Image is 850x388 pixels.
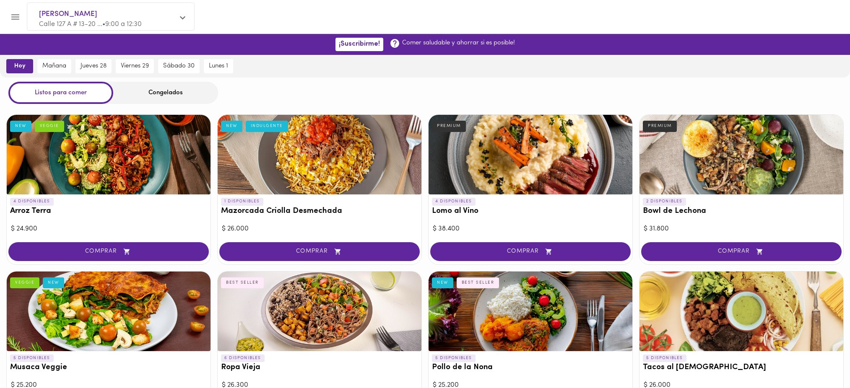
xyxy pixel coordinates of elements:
p: 5 DISPONIBLES [643,354,686,362]
span: lunes 1 [209,62,228,70]
div: Arroz Terra [7,115,211,194]
p: 6 DISPONIBLES [221,354,265,362]
h3: Musaca Veggie [10,363,207,372]
button: lunes 1 [204,59,233,73]
span: jueves 28 [81,62,107,70]
div: Pollo de la Nona [429,272,632,351]
div: Listos para comer [8,82,113,104]
span: mañana [42,62,66,70]
div: PREMIUM [432,121,466,132]
p: 5 DISPONIBLES [10,354,54,362]
div: $ 24.900 [11,224,206,234]
span: ¡Suscribirme! [339,40,380,48]
div: Congelados [113,82,218,104]
span: COMPRAR [230,248,409,255]
div: $ 38.400 [433,224,628,234]
div: VEGGIE [10,277,39,288]
button: mañana [37,59,71,73]
div: NEW [10,121,31,132]
button: viernes 29 [116,59,154,73]
button: ¡Suscribirme! [335,38,383,51]
iframe: Messagebird Livechat Widget [801,339,842,380]
div: NEW [43,277,64,288]
h3: Pollo de la Nona [432,363,629,372]
span: Calle 127 A # 13-20 ... • 9:00 a 12:30 [39,21,142,28]
div: $ 31.800 [644,224,839,234]
button: Menu [5,7,26,27]
span: COMPRAR [441,248,620,255]
h3: Ropa Vieja [221,363,418,372]
button: COMPRAR [8,242,209,261]
div: VEGGIE [35,121,64,132]
button: jueves 28 [75,59,112,73]
div: Ropa Vieja [218,272,421,351]
span: [PERSON_NAME] [39,9,174,20]
span: hoy [12,62,27,70]
p: 4 DISPONIBLES [10,198,54,205]
div: Bowl de Lechona [639,115,843,194]
p: 2 DISPONIBLES [643,198,686,205]
div: PREMIUM [643,121,677,132]
button: hoy [6,59,33,73]
div: Tacos al Pastor [639,272,843,351]
button: COMPRAR [641,242,842,261]
div: Mazorcada Criolla Desmechada [218,115,421,194]
div: $ 26.000 [222,224,417,234]
h3: Mazorcada Criolla Desmechada [221,207,418,216]
p: 4 DISPONIBLES [432,198,476,205]
span: viernes 29 [121,62,149,70]
button: COMPRAR [430,242,631,261]
div: INDULGENTE [246,121,288,132]
div: Musaca Veggie [7,272,211,351]
div: BEST SELLER [457,277,499,288]
div: Lomo al Vino [429,115,632,194]
div: NEW [221,121,242,132]
span: COMPRAR [652,248,831,255]
span: COMPRAR [19,248,198,255]
p: 5 DISPONIBLES [432,354,476,362]
h3: Bowl de Lechona [643,207,840,216]
button: sábado 30 [158,59,200,73]
h3: Tacos al [DEMOGRAPHIC_DATA] [643,363,840,372]
h3: Lomo al Vino [432,207,629,216]
div: BEST SELLER [221,277,264,288]
h3: Arroz Terra [10,207,207,216]
button: COMPRAR [219,242,420,261]
span: sábado 30 [163,62,195,70]
p: Comer saludable y ahorrar si es posible! [402,39,515,47]
p: 1 DISPONIBLES [221,198,263,205]
div: NEW [432,277,453,288]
